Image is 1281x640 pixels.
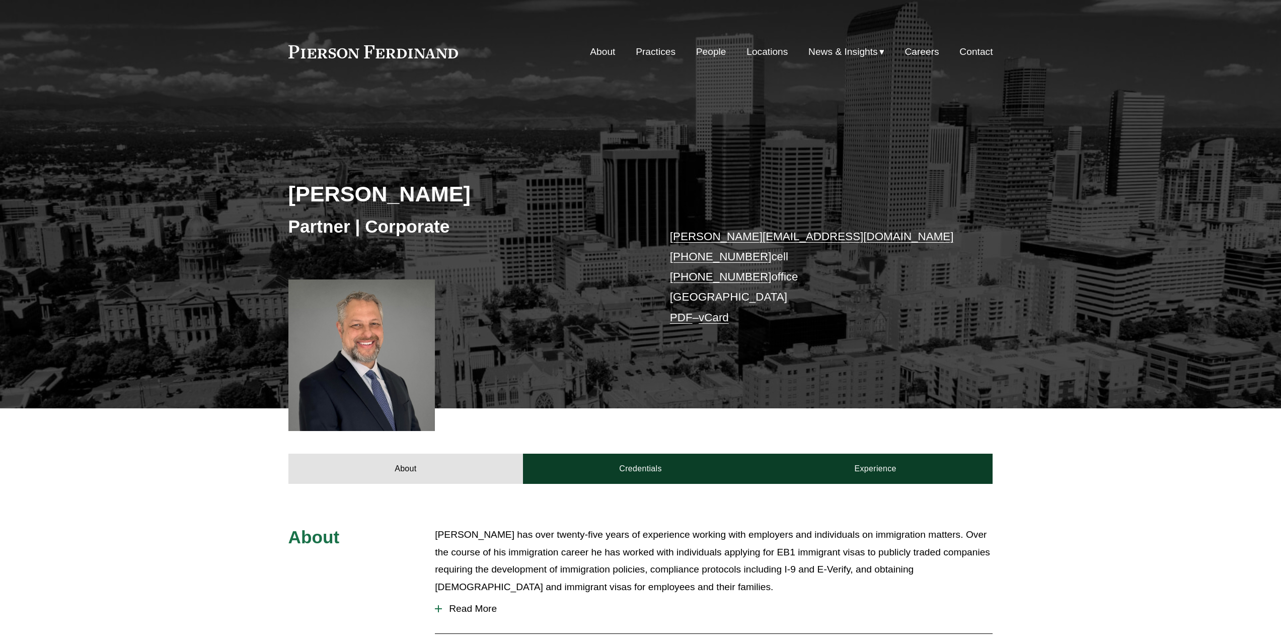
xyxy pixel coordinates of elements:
[288,454,523,484] a: About
[670,230,954,243] a: [PERSON_NAME][EMAIL_ADDRESS][DOMAIN_NAME]
[670,270,772,283] a: [PHONE_NUMBER]
[288,216,641,238] h3: Partner | Corporate
[288,181,641,207] h2: [PERSON_NAME]
[523,454,758,484] a: Credentials
[758,454,993,484] a: Experience
[590,42,615,61] a: About
[636,42,675,61] a: Practices
[670,311,693,324] a: PDF
[696,42,726,61] a: People
[670,227,963,328] p: cell office [GEOGRAPHIC_DATA] –
[746,42,788,61] a: Locations
[435,526,993,596] p: [PERSON_NAME] has over twenty-five years of experience working with employers and individuals on ...
[699,311,729,324] a: vCard
[808,43,878,61] span: News & Insights
[670,250,772,263] a: [PHONE_NUMBER]
[959,42,993,61] a: Contact
[442,603,993,614] span: Read More
[808,42,884,61] a: folder dropdown
[905,42,939,61] a: Careers
[435,596,993,622] button: Read More
[288,527,340,547] span: About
